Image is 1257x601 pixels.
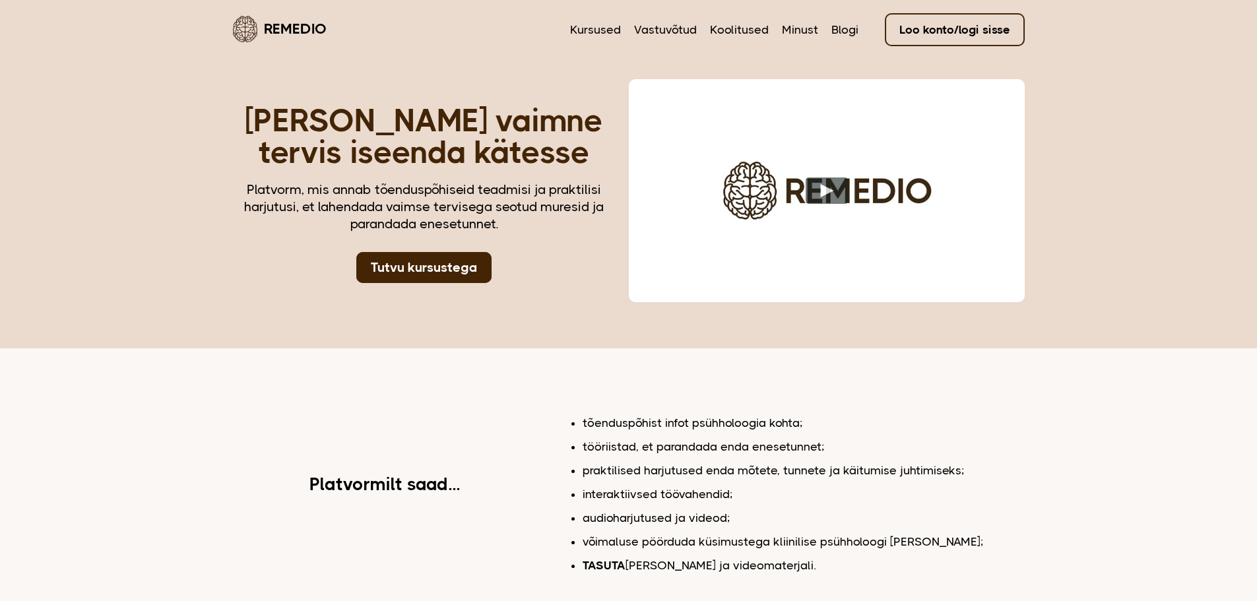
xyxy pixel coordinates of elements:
[309,476,460,493] h2: Platvormilt saad...
[583,557,1025,574] li: [PERSON_NAME] ja videomaterjali.
[583,462,1025,479] li: praktilised harjutused enda mõtete, tunnete ja käitumise juhtimiseks;
[583,438,1025,455] li: tööriistad, et parandada enda enesetunnet;
[583,533,1025,550] li: võimaluse pöörduda küsimustega kliinilise psühholoogi [PERSON_NAME];
[782,21,818,38] a: Minust
[634,21,697,38] a: Vastuvõtud
[710,21,769,38] a: Koolitused
[583,486,1025,503] li: interaktiivsed töövahendid;
[233,105,616,168] h1: [PERSON_NAME] vaimne tervis iseenda kätesse
[233,16,257,42] img: Remedio logo
[583,414,1025,431] li: tõenduspõhist infot psühholoogia kohta;
[583,559,626,572] b: TASUTA
[233,181,616,233] div: Platvorm, mis annab tõenduspõhiseid teadmisi ja praktilisi harjutusi, et lahendada vaimse tervise...
[885,13,1025,46] a: Loo konto/logi sisse
[356,252,492,283] a: Tutvu kursustega
[805,177,848,204] button: Play video
[583,509,1025,526] li: audioharjutused ja videod;
[831,21,858,38] a: Blogi
[233,13,327,44] a: Remedio
[570,21,621,38] a: Kursused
